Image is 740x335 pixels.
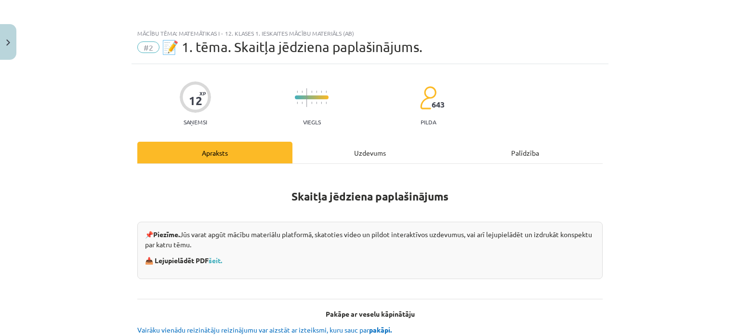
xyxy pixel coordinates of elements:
img: icon-short-line-57e1e144782c952c97e751825c79c345078a6d821885a25fce030b3d8c18986b.svg [321,102,322,104]
div: Mācību tēma: Matemātikas i - 12. klases 1. ieskaites mācību materiāls (ab) [137,30,603,37]
span: #2 [137,41,159,53]
img: icon-short-line-57e1e144782c952c97e751825c79c345078a6d821885a25fce030b3d8c18986b.svg [302,102,303,104]
span: XP [199,91,206,96]
div: 12 [189,94,202,107]
strong: Skaitļa jēdziena paplašinājums [291,189,449,203]
img: students-c634bb4e5e11cddfef0936a35e636f08e4e9abd3cc4e673bd6f9a4125e45ecb1.svg [420,86,436,110]
p: Saņemsi [180,119,211,125]
p: 📌 Jūs varat apgūt mācību materiālu platformā, skatoties video un pildot interaktīvos uzdevumus, v... [145,229,595,250]
div: Apraksts [137,142,292,163]
img: icon-short-line-57e1e144782c952c97e751825c79c345078a6d821885a25fce030b3d8c18986b.svg [311,102,312,104]
div: Uzdevums [292,142,448,163]
strong: Piezīme. [153,230,180,239]
img: icon-short-line-57e1e144782c952c97e751825c79c345078a6d821885a25fce030b3d8c18986b.svg [316,91,317,93]
img: icon-short-line-57e1e144782c952c97e751825c79c345078a6d821885a25fce030b3d8c18986b.svg [297,91,298,93]
img: icon-short-line-57e1e144782c952c97e751825c79c345078a6d821885a25fce030b3d8c18986b.svg [311,91,312,93]
img: icon-short-line-57e1e144782c952c97e751825c79c345078a6d821885a25fce030b3d8c18986b.svg [316,102,317,104]
span: Vairāku vienādu reizinātāju reizinājumu var aizstāt ar izteiksmi, kuru sauc par [137,325,393,334]
span: 📝 1. tēma. Skaitļa jēdziena paplašinājums. [162,39,423,55]
p: pilda [421,119,436,125]
b: Pakāpe ar veselu kāpinātāju [326,309,415,318]
img: icon-long-line-d9ea69661e0d244f92f715978eff75569469978d946b2353a9bb055b3ed8787d.svg [306,88,307,107]
img: icon-short-line-57e1e144782c952c97e751825c79c345078a6d821885a25fce030b3d8c18986b.svg [321,91,322,93]
a: šeit. [209,256,222,265]
img: icon-short-line-57e1e144782c952c97e751825c79c345078a6d821885a25fce030b3d8c18986b.svg [326,102,327,104]
p: Viegls [303,119,321,125]
b: pakāpi. [369,325,392,334]
img: icon-short-line-57e1e144782c952c97e751825c79c345078a6d821885a25fce030b3d8c18986b.svg [302,91,303,93]
span: 643 [432,100,445,109]
img: icon-short-line-57e1e144782c952c97e751825c79c345078a6d821885a25fce030b3d8c18986b.svg [326,91,327,93]
div: Palīdzība [448,142,603,163]
img: icon-close-lesson-0947bae3869378f0d4975bcd49f059093ad1ed9edebbc8119c70593378902aed.svg [6,40,10,46]
strong: 📥 Lejupielādēt PDF [145,256,224,265]
img: icon-short-line-57e1e144782c952c97e751825c79c345078a6d821885a25fce030b3d8c18986b.svg [297,102,298,104]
